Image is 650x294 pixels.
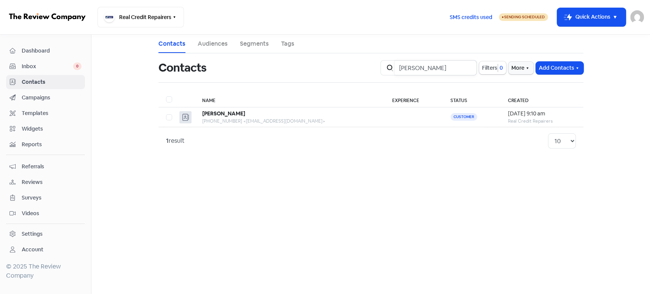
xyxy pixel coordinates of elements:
a: Dashboard [6,44,85,58]
span: SMS credits used [450,13,492,21]
span: 0 [498,64,503,72]
div: [PHONE_NUMBER] <[EMAIL_ADDRESS][DOMAIN_NAME]> [202,118,377,125]
span: Contacts [22,78,81,86]
a: Contacts [6,75,85,89]
th: Experience [385,92,443,107]
span: Reports [22,141,81,149]
th: Name [195,92,385,107]
a: Tags [281,39,294,48]
span: Templates [22,109,81,117]
input: Search [394,60,477,75]
a: Contacts [158,39,185,48]
a: Referrals [6,160,85,174]
div: Settings [22,230,43,238]
a: Surveys [6,191,85,205]
button: More [508,62,533,74]
div: result [166,136,185,145]
span: Reviews [22,178,81,186]
a: SMS credits used [443,13,499,21]
span: Dashboard [22,47,81,55]
div: [DATE] 9:10 am [508,110,575,118]
button: Add Contacts [536,62,583,74]
a: Campaigns [6,91,85,105]
div: Account [22,246,43,254]
div: © 2025 The Review Company [6,262,85,280]
a: Sending Scheduled [499,13,548,22]
a: Reviews [6,175,85,189]
span: Sending Scheduled [504,14,545,19]
span: Campaigns [22,94,81,102]
div: Real Credit Repairers [508,118,575,125]
button: Real Credit Repairers [97,7,184,27]
span: Videos [22,209,81,217]
span: Customer [450,113,477,121]
span: Surveys [22,194,81,202]
a: Videos [6,206,85,220]
th: Created [500,92,583,107]
a: Inbox 0 [6,59,85,73]
span: Referrals [22,163,81,171]
img: User [630,10,644,24]
a: Reports [6,137,85,152]
span: Widgets [22,125,81,133]
h1: Contacts [158,56,207,80]
button: Filters0 [479,61,506,74]
a: Templates [6,106,85,120]
a: Account [6,243,85,257]
a: Audiences [198,39,228,48]
a: Settings [6,227,85,241]
button: Quick Actions [557,8,626,26]
a: Widgets [6,122,85,136]
strong: 1 [166,137,169,145]
span: Filters [482,64,497,72]
span: 0 [73,62,81,70]
th: Status [443,92,500,107]
span: Inbox [22,62,73,70]
a: Segments [240,39,269,48]
b: [PERSON_NAME] [202,110,245,117]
